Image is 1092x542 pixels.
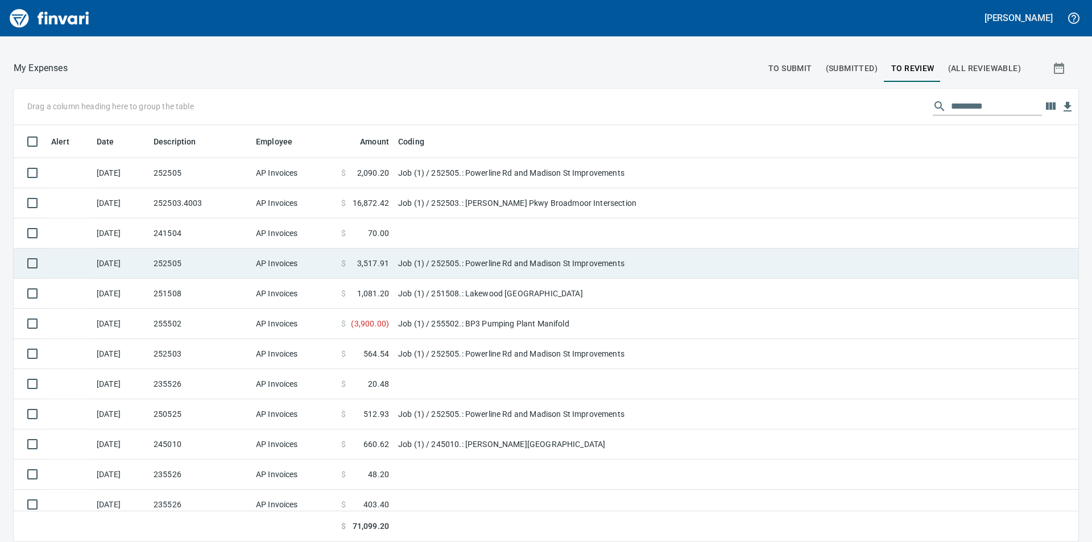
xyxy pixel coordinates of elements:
[97,135,114,148] span: Date
[368,469,389,480] span: 48.20
[251,339,337,369] td: AP Invoices
[251,309,337,339] td: AP Invoices
[363,499,389,510] span: 403.40
[948,61,1021,76] span: (All Reviewable)
[1042,55,1078,82] button: Show transactions within a particular date range
[357,258,389,269] span: 3,517.91
[149,279,251,309] td: 251508
[341,348,346,359] span: $
[985,12,1053,24] h5: [PERSON_NAME]
[341,258,346,269] span: $
[92,490,149,520] td: [DATE]
[341,469,346,480] span: $
[394,399,678,429] td: Job (1) / 252505.: Powerline Rd and Madison St Improvements
[92,309,149,339] td: [DATE]
[92,279,149,309] td: [DATE]
[149,399,251,429] td: 250525
[394,158,678,188] td: Job (1) / 252505.: Powerline Rd and Madison St Improvements
[341,227,346,239] span: $
[149,460,251,490] td: 235526
[149,429,251,460] td: 245010
[92,188,149,218] td: [DATE]
[1042,98,1059,115] button: Choose columns to display
[394,309,678,339] td: Job (1) / 255502.: BP3 Pumping Plant Manifold
[345,135,389,148] span: Amount
[251,279,337,309] td: AP Invoices
[251,399,337,429] td: AP Invoices
[351,318,389,329] span: ( 3,900.00 )
[251,218,337,249] td: AP Invoices
[149,218,251,249] td: 241504
[368,227,389,239] span: 70.00
[341,408,346,420] span: $
[149,309,251,339] td: 255502
[341,378,346,390] span: $
[363,438,389,450] span: 660.62
[149,490,251,520] td: 235526
[251,429,337,460] td: AP Invoices
[251,158,337,188] td: AP Invoices
[341,288,346,299] span: $
[357,288,389,299] span: 1,081.20
[394,429,678,460] td: Job (1) / 245010.: [PERSON_NAME][GEOGRAPHIC_DATA]
[353,520,389,532] span: 71,099.20
[341,520,346,532] span: $
[341,167,346,179] span: $
[92,249,149,279] td: [DATE]
[149,369,251,399] td: 235526
[92,369,149,399] td: [DATE]
[7,5,92,32] img: Finvari
[154,135,196,148] span: Description
[394,249,678,279] td: Job (1) / 252505.: Powerline Rd and Madison St Improvements
[256,135,307,148] span: Employee
[251,460,337,490] td: AP Invoices
[341,318,346,329] span: $
[92,429,149,460] td: [DATE]
[768,61,812,76] span: To Submit
[149,339,251,369] td: 252503
[149,158,251,188] td: 252505
[394,188,678,218] td: Job (1) / 252503.: [PERSON_NAME] Pkwy Broadmoor Intersection
[149,188,251,218] td: 252503.4003
[398,135,424,148] span: Coding
[149,249,251,279] td: 252505
[363,348,389,359] span: 564.54
[154,135,211,148] span: Description
[982,9,1056,27] button: [PERSON_NAME]
[394,279,678,309] td: Job (1) / 251508.: Lakewood [GEOGRAPHIC_DATA]
[97,135,129,148] span: Date
[341,438,346,450] span: $
[92,339,149,369] td: [DATE]
[341,197,346,209] span: $
[353,197,389,209] span: 16,872.42
[398,135,439,148] span: Coding
[368,378,389,390] span: 20.48
[891,61,934,76] span: To Review
[360,135,389,148] span: Amount
[51,135,69,148] span: Alert
[363,408,389,420] span: 512.93
[27,101,194,112] p: Drag a column heading here to group the table
[251,490,337,520] td: AP Invoices
[251,249,337,279] td: AP Invoices
[14,61,68,75] p: My Expenses
[256,135,292,148] span: Employee
[92,399,149,429] td: [DATE]
[51,135,84,148] span: Alert
[14,61,68,75] nav: breadcrumb
[92,218,149,249] td: [DATE]
[92,460,149,490] td: [DATE]
[251,369,337,399] td: AP Invoices
[826,61,878,76] span: (Submitted)
[394,339,678,369] td: Job (1) / 252505.: Powerline Rd and Madison St Improvements
[1059,98,1076,115] button: Download Table
[251,188,337,218] td: AP Invoices
[357,167,389,179] span: 2,090.20
[341,499,346,510] span: $
[92,158,149,188] td: [DATE]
